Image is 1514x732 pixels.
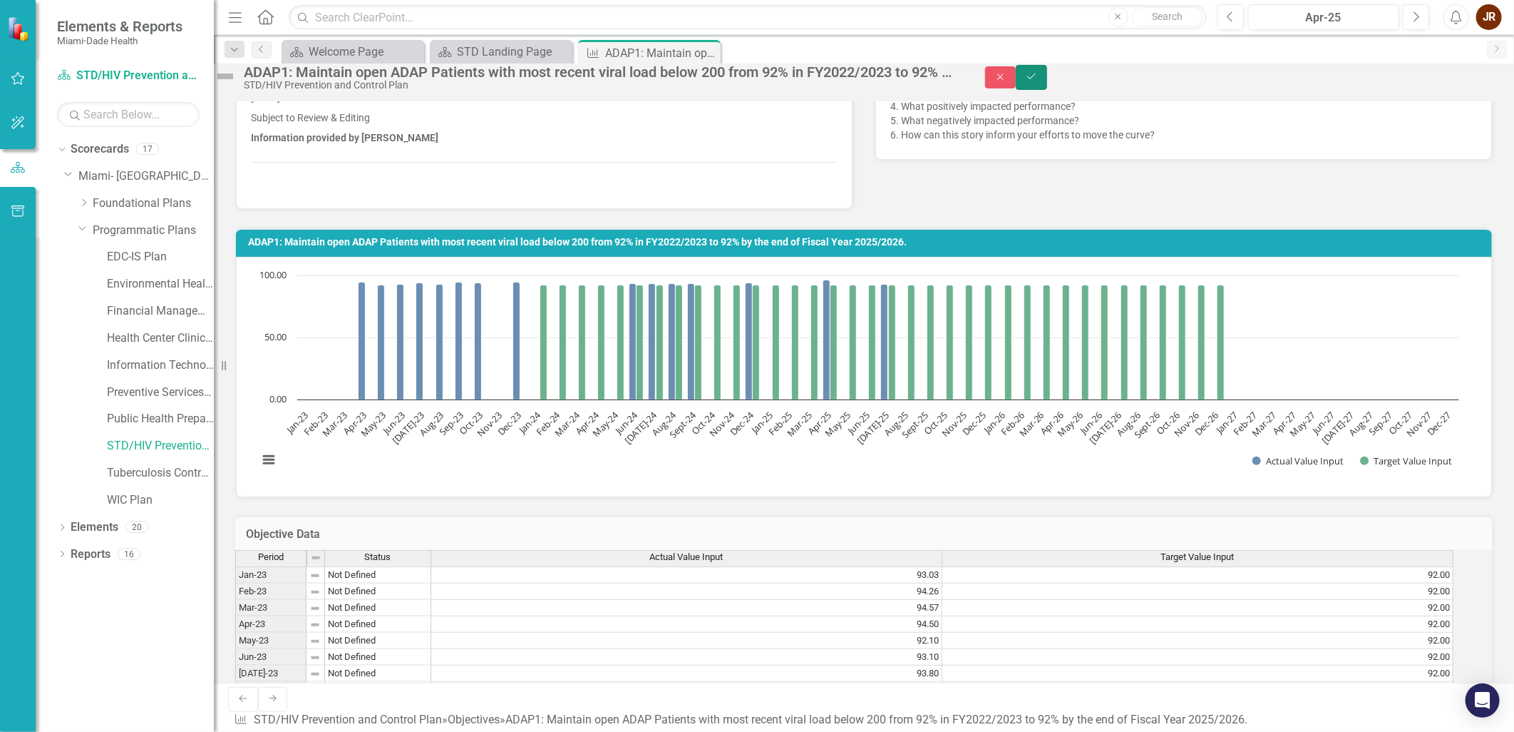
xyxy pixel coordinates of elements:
span: Status [365,552,391,562]
td: 92.00 [942,566,1453,584]
div: Open Intercom Messenger [1466,683,1500,718]
img: ClearPoint Strategy [7,16,32,41]
text: May-25 [823,409,853,439]
a: EDC-IS Plan [107,249,214,265]
path: Jun-23, 93.1. Actual Value Input. [397,284,404,400]
div: Apr-25 [1253,9,1394,26]
text: Dec-23 [495,409,524,438]
text: Jan-25 [748,409,776,437]
path: Sept-26, 92. Target Value Input. [1160,285,1167,400]
text: Aug-27 [1346,409,1376,439]
path: Oct-24, 92. Target Value Input. [714,285,721,400]
h3: Objective Data [246,528,1482,541]
text: Mar-27 [1249,409,1279,439]
path: Aug-23, 92.9. Actual Value Input. [436,284,443,400]
a: Foundational Plans [93,195,214,212]
img: 8DAGhfEEPCf229AAAAAElFTkSuQmCC [309,603,321,614]
text: Aug-24 [649,408,679,438]
div: STD Landing Page [457,43,569,61]
path: Feb-25, 92. Target Value Input. [792,285,799,400]
a: Programmatic Plans [93,223,214,239]
td: Not Defined [325,600,431,616]
path: Apr-23, 94.5. Actual Value Input. [359,282,366,400]
path: Dec-24, 94.1. Actual Value Input. [746,283,753,400]
a: Tuberculosis Control & Prevention Plan [107,465,214,482]
text: Jun-26 [1076,409,1105,437]
text: May-24 [590,408,622,439]
a: Miami- [GEOGRAPHIC_DATA] [78,168,214,185]
a: STD/HIV Prevention and Control Plan [107,438,214,454]
td: Not Defined [325,633,431,649]
text: [DATE]-24 [622,408,660,447]
text: Actual Value Input [1266,454,1344,467]
td: 92.00 [942,600,1453,616]
li: How can this story inform your efforts to move the curve? [901,128,1477,142]
button: Apr-25 [1248,4,1399,30]
a: STD/HIV Prevention and Control Plan [57,68,200,84]
div: Chart. Highcharts interactive chart. [251,268,1477,482]
path: Oct-23, 94.1. Actual Value Input. [475,283,482,400]
path: Apr-26, 92. Target Value Input. [1063,285,1070,400]
text: Nov-27 [1404,409,1433,439]
text: Nov-23 [474,409,504,439]
img: 8DAGhfEEPCf229AAAAAElFTkSuQmCC [309,669,321,680]
text: Aug-25 [882,409,912,439]
text: Feb-24 [533,408,563,438]
td: 92.00 [942,616,1453,633]
a: Objectives [448,713,500,726]
path: Aug-26, 92. Target Value Input. [1140,285,1148,400]
path: Nov-25, 92. Target Value Input. [966,285,973,400]
div: » » [234,712,1253,728]
path: Aug-24, 92. Target Value Input. [676,285,683,400]
text: Mar-25 [784,409,814,439]
path: Mar-26, 92. Target Value Input. [1044,285,1051,400]
td: 92.00 [942,633,1453,649]
path: Feb-24, 92. Target Value Input. [560,285,567,400]
text: Aug-23 [417,409,447,439]
text: Sept-26 [1131,409,1163,441]
div: 16 [118,548,140,560]
text: Jan-23 [283,409,311,437]
path: Sept-24, 93.6. Actual Value Input. [688,283,695,400]
path: Sept-24, 92. Target Value Input. [695,285,702,400]
td: 94.26 [431,584,942,600]
text: 0.00 [269,392,287,405]
text: Jun-27 [1309,409,1337,437]
text: [DATE]-23 [389,409,427,447]
div: STD/HIV Prevention and Control Plan [244,80,957,91]
td: Mar-23 [235,600,307,616]
text: Oct-26 [1153,409,1182,437]
path: May-26, 92. Target Value Input. [1082,285,1089,400]
td: Not Defined [325,649,431,666]
path: Jun-24, 93.4. Actual Value Input. [629,283,637,400]
h3: ADAP1: Maintain open ADAP Patients with most recent viral load below 200 from 92% in FY2022/2023 ... [248,237,1485,248]
path: Sept-25, 92. Target Value Input. [927,285,934,400]
td: Jan-23 [235,566,307,584]
path: Oct-26, 92. Target Value Input. [1179,285,1186,400]
path: Dec-24, 92. Target Value Input. [753,285,760,400]
td: Apr-23 [235,616,307,633]
td: 92.00 [942,682,1453,698]
text: Jan-27 [1212,409,1241,437]
text: [DATE]-27 [1319,409,1356,447]
img: 8DAGhfEEPCf229AAAAAElFTkSuQmCC [309,652,321,664]
text: Sept-25 [899,409,931,441]
input: Search Below... [57,102,200,127]
button: Show Actual Value Input [1252,455,1344,467]
button: Show Target Value Input [1360,455,1452,467]
path: Dec-23, 94.5. Actual Value Input. [513,282,520,400]
path: Mar-25, 92. Target Value Input. [811,285,818,400]
text: Mar-26 [1016,409,1046,439]
td: 92.00 [942,584,1453,600]
text: Sept-24 [666,408,699,440]
path: Jul-26, 92. Target Value Input. [1121,285,1128,400]
div: ADAP1: Maintain open ADAP Patients with most recent viral load below 200 from 92% in FY2022/2023 ... [605,44,717,62]
text: Apr-23 [340,409,369,437]
text: Jun-23 [379,409,408,437]
path: Dec-25, 92. Target Value Input. [985,285,992,400]
p: Subject to Review & Editing [251,108,838,128]
text: May-23 [358,409,388,439]
div: Welcome Page [309,43,421,61]
a: Health Center Clinical Admin Support Plan [107,330,214,347]
path: Jan-25, 92. Target Value Input. [773,285,780,400]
